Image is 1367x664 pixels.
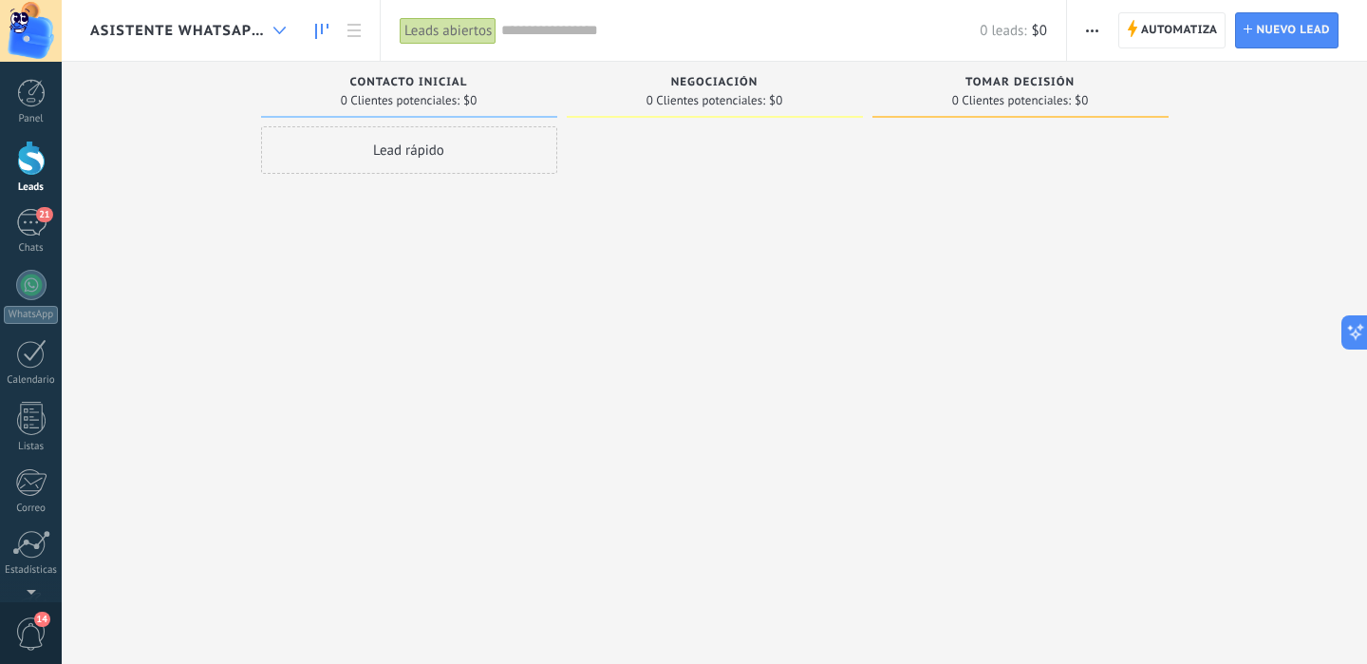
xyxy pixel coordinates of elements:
span: 0 Clientes potenciales: [646,95,765,106]
span: Nuevo lead [1256,13,1330,47]
span: $0 [1032,22,1047,40]
div: Lead rápido [261,126,557,174]
span: Negociación [671,76,758,89]
a: Nuevo lead [1235,12,1339,48]
div: Calendario [4,374,59,387]
div: Leads [4,181,59,194]
div: Leads abiertos [400,17,496,45]
div: Tomar decisión [882,76,1159,92]
div: Correo [4,503,59,515]
span: Automatiza [1141,13,1218,47]
div: Listas [4,441,59,453]
span: $0 [769,95,782,106]
div: Chats [4,242,59,255]
span: Contacto inicial [350,76,468,89]
div: Contacto inicial [271,76,548,92]
span: Asistente WhatsApp ([PERSON_NAME]) [90,22,266,40]
a: Leads [306,12,338,49]
button: Más [1078,12,1106,48]
a: Automatiza [1118,12,1227,48]
div: WhatsApp [4,306,58,324]
span: $0 [463,95,477,106]
div: Estadísticas [4,564,59,577]
span: 14 [34,612,50,627]
div: Panel [4,113,59,125]
span: 0 leads: [980,22,1026,40]
span: 21 [36,207,52,222]
span: 0 Clientes potenciales: [952,95,1071,106]
span: 0 Clientes potenciales: [341,95,459,106]
span: $0 [1075,95,1088,106]
a: Lista [338,12,370,49]
span: Tomar decisión [965,76,1075,89]
div: Negociación [576,76,853,92]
